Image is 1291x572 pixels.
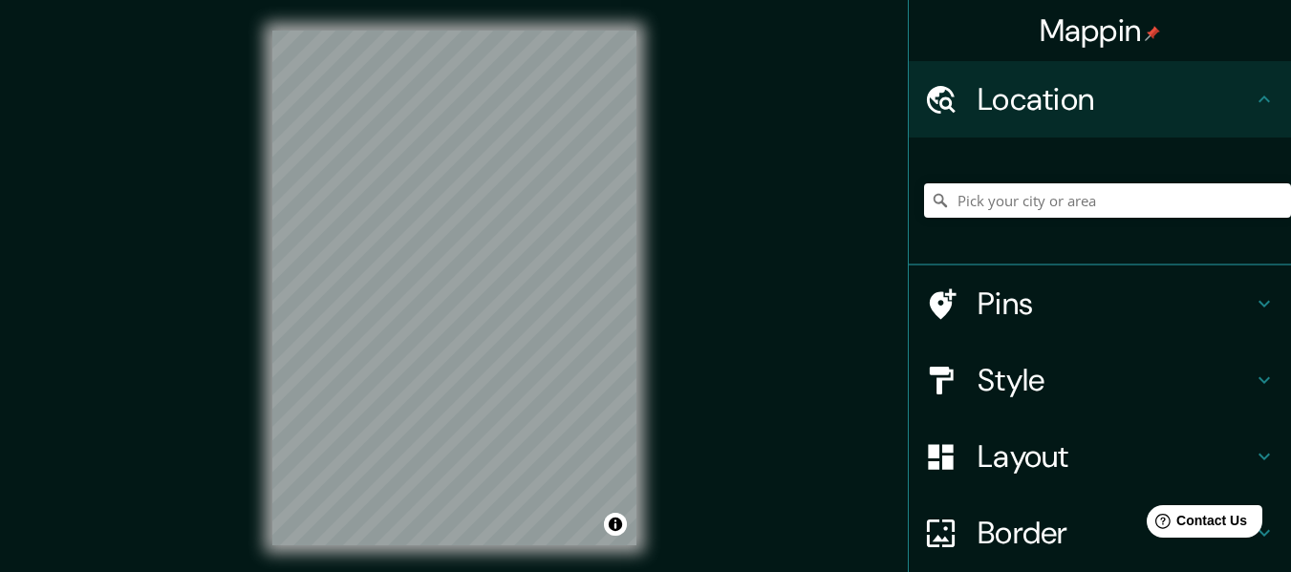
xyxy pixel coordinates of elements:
input: Pick your city or area [924,183,1291,218]
h4: Style [978,361,1253,399]
h4: Pins [978,285,1253,323]
h4: Mappin [1040,11,1161,50]
h4: Layout [978,437,1253,476]
button: Toggle attribution [604,513,627,536]
iframe: Help widget launcher [1121,498,1270,551]
div: Layout [909,418,1291,495]
img: pin-icon.png [1145,26,1160,41]
div: Pins [909,265,1291,342]
div: Border [909,495,1291,571]
h4: Location [978,80,1253,118]
div: Style [909,342,1291,418]
h4: Border [978,514,1253,552]
div: Location [909,61,1291,138]
canvas: Map [272,31,636,545]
